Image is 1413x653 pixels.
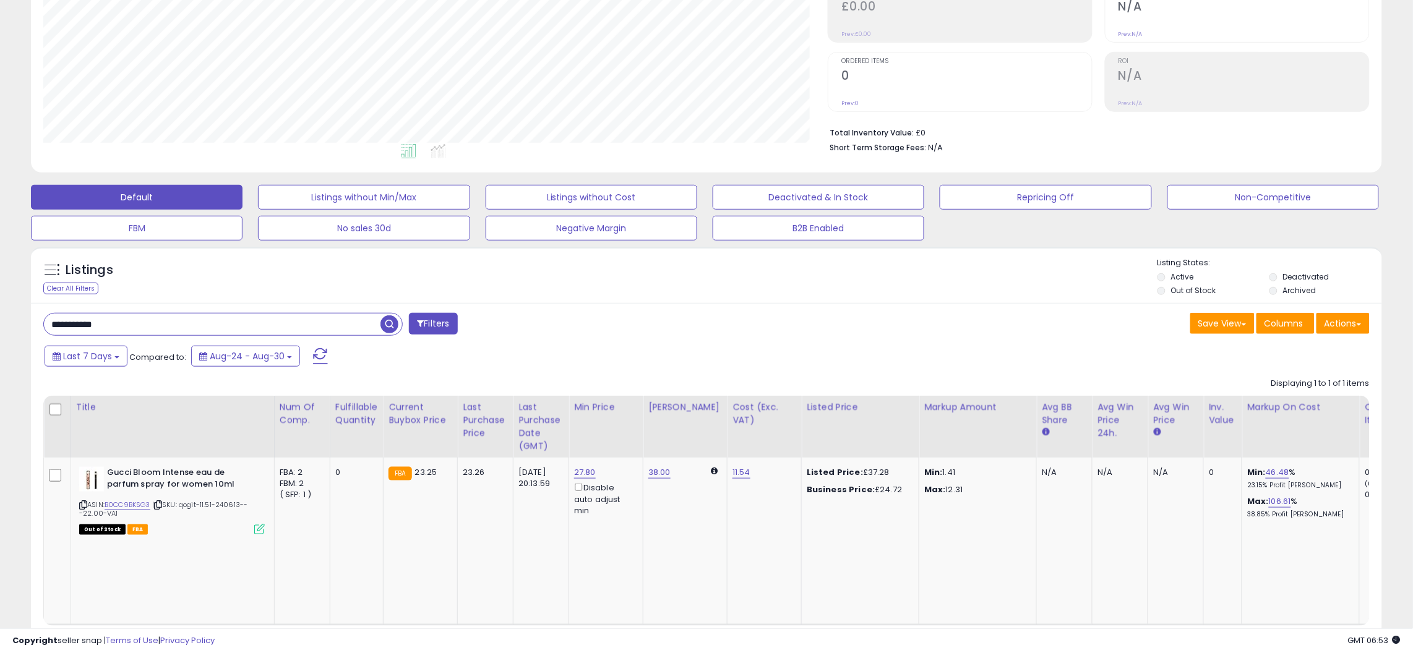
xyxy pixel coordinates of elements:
[1247,466,1266,478] b: Min:
[1042,401,1087,427] div: Avg BB Share
[463,467,504,478] div: 23.26
[1283,271,1329,282] label: Deactivated
[1042,427,1049,438] small: Avg BB Share.
[79,467,265,533] div: ASIN:
[1119,100,1143,107] small: Prev: N/A
[31,216,243,241] button: FBM
[105,500,150,510] a: B0CC9BKSG3
[924,466,943,478] strong: Min:
[409,313,457,335] button: Filters
[1157,257,1382,269] p: Listing States:
[127,524,148,535] span: FBA
[732,401,796,427] div: Cost (Exc. VAT)
[1042,467,1083,478] div: N/A
[76,401,269,414] div: Title
[713,185,924,210] button: Deactivated & In Stock
[1256,313,1315,334] button: Columns
[1266,466,1289,479] a: 46.48
[807,467,909,478] div: £37.28
[79,467,104,492] img: 31HVLtKtHgL._SL40_.jpg
[732,466,750,479] a: 11.54
[518,467,559,489] div: [DATE] 20:13:59
[463,401,508,440] div: Last Purchase Price
[807,484,875,495] b: Business Price:
[389,401,452,427] div: Current Buybox Price
[518,401,564,453] div: Last Purchase Date (GMT)
[1365,401,1410,427] div: Ordered Items
[258,185,470,210] button: Listings without Min/Max
[258,216,470,241] button: No sales 30d
[31,185,243,210] button: Default
[1247,510,1350,519] p: 38.85% Profit [PERSON_NAME]
[1171,285,1216,296] label: Out of Stock
[66,262,113,279] h5: Listings
[1119,58,1369,65] span: ROI
[1269,495,1291,508] a: 106.61
[928,142,943,153] span: N/A
[924,484,946,495] strong: Max:
[1171,271,1194,282] label: Active
[924,467,1027,478] p: 1.41
[807,401,914,414] div: Listed Price
[830,127,914,138] b: Total Inventory Value:
[12,634,58,646] strong: Copyright
[160,634,215,646] a: Privacy Policy
[1348,634,1401,646] span: 2025-09-8 06:53 GMT
[574,466,596,479] a: 27.80
[1242,396,1360,458] th: The percentage added to the cost of goods (COGS) that forms the calculator for Min & Max prices.
[711,467,718,475] i: Calculated using Dynamic Max Price.
[280,478,320,489] div: FBM: 2
[1119,69,1369,85] h2: N/A
[79,500,248,518] span: | SKU: qogit-11.51-240613---22.00-VA1
[486,216,697,241] button: Negative Margin
[45,346,127,367] button: Last 7 Days
[940,185,1151,210] button: Repricing Off
[415,466,437,478] span: 23.25
[106,634,158,646] a: Terms of Use
[280,489,320,500] div: ( SFP: 1 )
[1247,401,1354,414] div: Markup on Cost
[830,142,926,153] b: Short Term Storage Fees:
[43,283,98,294] div: Clear All Filters
[1247,467,1350,490] div: %
[1247,481,1350,490] p: 23.15% Profit [PERSON_NAME]
[63,350,112,362] span: Last 7 Days
[1247,496,1350,519] div: %
[807,466,863,478] b: Listed Price:
[830,124,1360,139] li: £0
[129,351,186,363] span: Compared to:
[841,58,1092,65] span: Ordered Items
[1153,401,1198,427] div: Avg Win Price
[79,524,126,535] span: All listings that are currently out of stock and unavailable for purchase on Amazon
[12,635,215,647] div: seller snap | |
[1119,30,1143,38] small: Prev: N/A
[1209,401,1237,427] div: Inv. value
[280,401,325,427] div: Num of Comp.
[1097,467,1138,478] div: N/A
[648,466,671,479] a: 38.00
[280,467,320,478] div: FBA: 2
[574,481,633,516] div: Disable auto adjust min
[841,69,1092,85] h2: 0
[1153,467,1194,478] div: N/A
[1271,378,1370,390] div: Displaying 1 to 1 of 1 items
[1247,495,1269,507] b: Max:
[924,484,1027,495] p: 12.31
[210,350,285,362] span: Aug-24 - Aug-30
[107,467,257,493] b: Gucci Bloom Intense eau de parfum spray for women 10ml
[1153,427,1161,438] small: Avg Win Price.
[1209,467,1232,478] div: 0
[1365,479,1382,489] small: (0%)
[335,467,374,478] div: 0
[1097,401,1143,440] div: Avg Win Price 24h.
[841,30,871,38] small: Prev: £0.00
[924,401,1031,414] div: Markup Amount
[807,484,909,495] div: £24.72
[1190,313,1255,334] button: Save View
[486,185,697,210] button: Listings without Cost
[841,100,859,107] small: Prev: 0
[574,401,638,414] div: Min Price
[1265,317,1303,330] span: Columns
[1283,285,1316,296] label: Archived
[1167,185,1379,210] button: Non-Competitive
